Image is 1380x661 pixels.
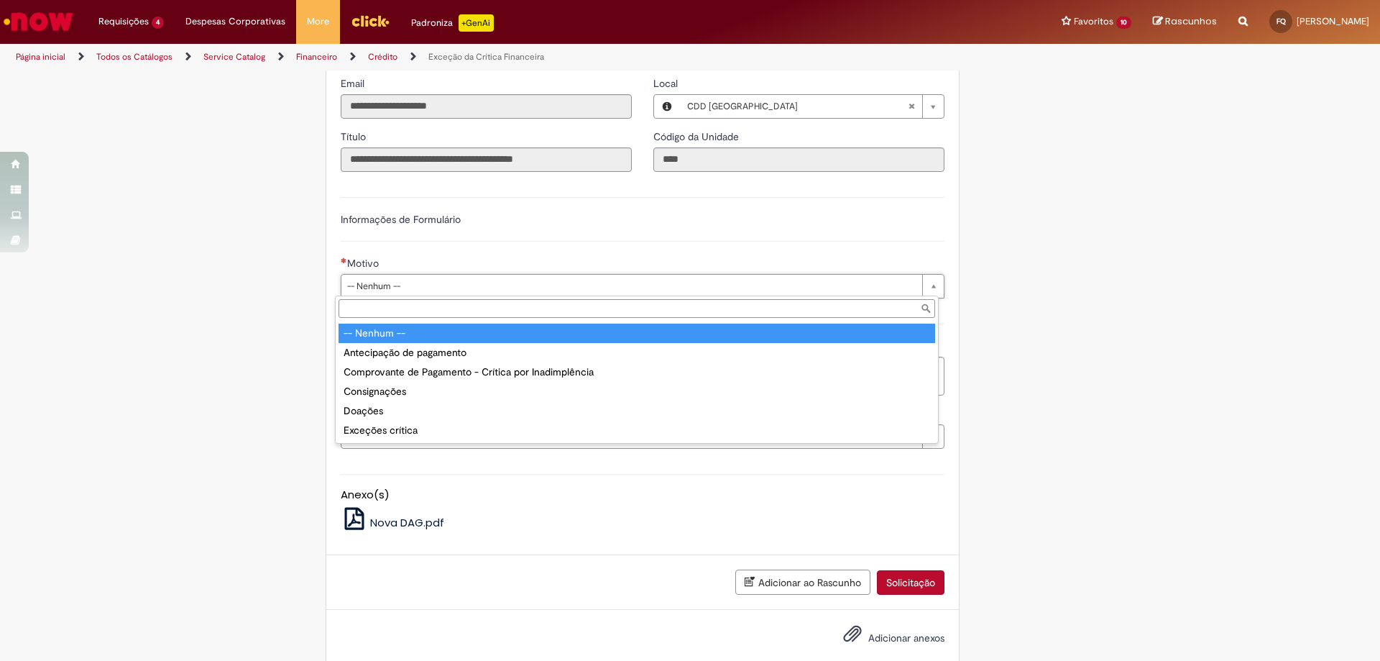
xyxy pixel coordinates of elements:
[339,421,935,440] div: Exceções crítica
[339,363,935,382] div: Comprovante de Pagamento - Crítica por Inadimplência
[339,401,935,421] div: Doações
[336,321,938,443] ul: Motivo
[339,324,935,343] div: -- Nenhum --
[339,343,935,363] div: Antecipação de pagamento
[339,382,935,401] div: Consignações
